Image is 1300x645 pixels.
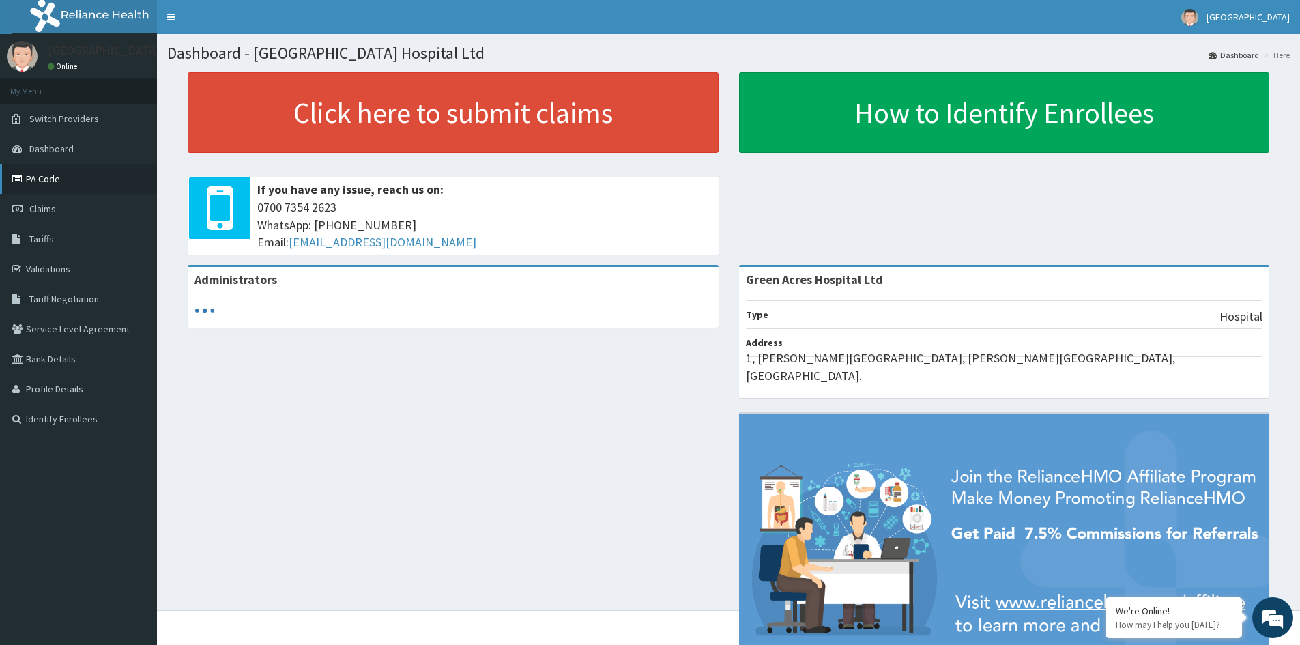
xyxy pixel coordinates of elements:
[29,293,99,305] span: Tariff Negotiation
[29,203,56,215] span: Claims
[188,72,719,153] a: Click here to submit claims
[746,309,768,321] b: Type
[1116,619,1232,631] p: How may I help you today?
[1209,49,1259,61] a: Dashboard
[167,44,1290,62] h1: Dashboard - [GEOGRAPHIC_DATA] Hospital Ltd
[29,113,99,125] span: Switch Providers
[1116,605,1232,617] div: We're Online!
[194,300,215,321] svg: audio-loading
[1260,49,1290,61] li: Here
[48,61,81,71] a: Online
[29,233,54,245] span: Tariffs
[29,143,74,155] span: Dashboard
[1181,9,1198,26] img: User Image
[7,41,38,72] img: User Image
[739,72,1270,153] a: How to Identify Enrollees
[257,199,712,251] span: 0700 7354 2623 WhatsApp: [PHONE_NUMBER] Email:
[746,272,883,287] strong: Green Acres Hospital Ltd
[257,182,444,197] b: If you have any issue, reach us on:
[194,272,277,287] b: Administrators
[746,349,1263,384] p: 1, [PERSON_NAME][GEOGRAPHIC_DATA], [PERSON_NAME][GEOGRAPHIC_DATA], [GEOGRAPHIC_DATA].
[289,234,476,250] a: [EMAIL_ADDRESS][DOMAIN_NAME]
[1207,11,1290,23] span: [GEOGRAPHIC_DATA]
[746,336,783,349] b: Address
[48,44,160,57] p: [GEOGRAPHIC_DATA]
[1219,308,1262,326] p: Hospital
